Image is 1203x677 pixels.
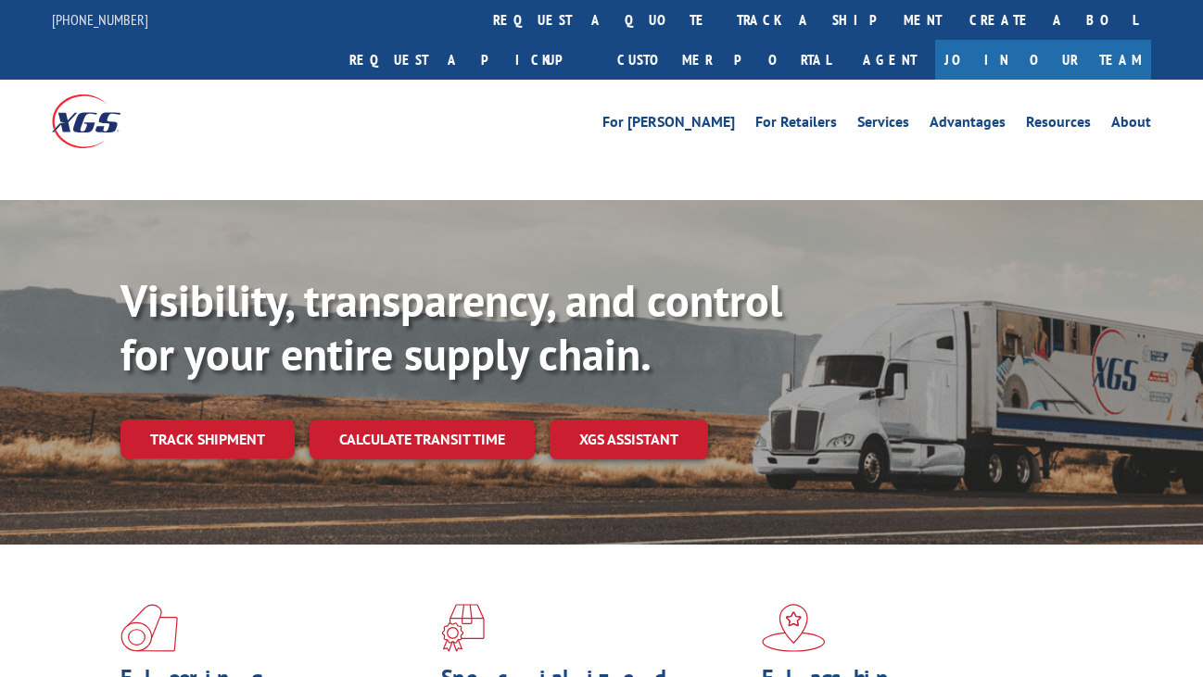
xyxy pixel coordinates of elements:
a: Request a pickup [336,40,603,80]
a: [PHONE_NUMBER] [52,10,148,29]
a: About [1111,115,1151,135]
a: Agent [844,40,935,80]
img: xgs-icon-focused-on-flooring-red [441,604,485,652]
img: xgs-icon-total-supply-chain-intelligence-red [120,604,178,652]
a: Customer Portal [603,40,844,80]
a: For Retailers [755,115,837,135]
a: Track shipment [120,420,295,458]
a: Advantages [930,115,1006,135]
a: For [PERSON_NAME] [602,115,735,135]
a: Calculate transit time [310,420,535,459]
b: Visibility, transparency, and control for your entire supply chain. [120,271,782,382]
a: Join Our Team [935,40,1151,80]
a: Services [857,115,909,135]
img: xgs-icon-flagship-distribution-model-red [762,604,826,652]
a: XGS ASSISTANT [550,420,708,459]
a: Resources [1026,115,1091,135]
